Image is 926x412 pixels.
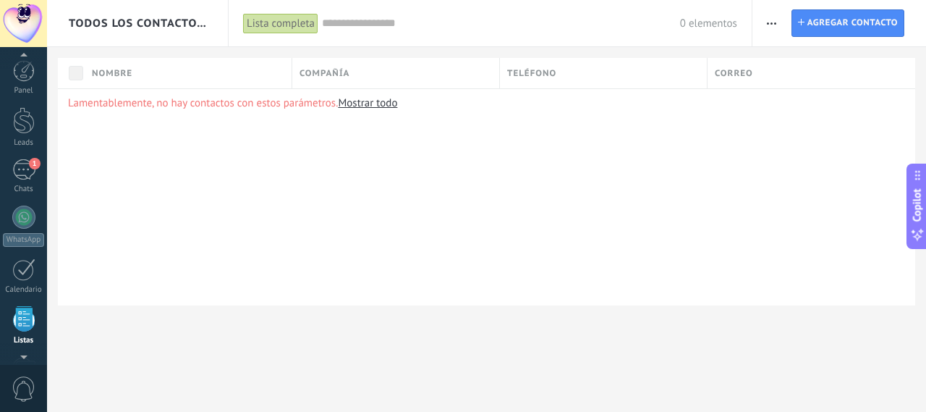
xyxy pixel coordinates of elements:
a: Agregar contacto [791,9,904,37]
div: Calendario [3,285,45,295]
span: 0 elementos [680,17,737,30]
div: Chats [3,185,45,194]
div: WhatsApp [3,233,44,247]
span: Todos los contactos y empresas [69,17,208,30]
span: Compañía [300,67,349,80]
div: Lista completa [243,13,318,34]
span: 1 [29,158,41,169]
div: Listas [3,336,45,345]
button: Más [761,9,782,37]
a: Mostrar todo [338,96,397,110]
div: Panel [3,86,45,96]
div: Leads [3,138,45,148]
span: Agregar contacto [807,10,898,36]
span: Copilot [910,188,925,222]
span: Correo [715,67,753,80]
p: Lamentablemente, no hay contactos con estos parámetros. [68,96,905,110]
span: Teléfono [507,67,556,80]
span: Nombre [92,67,132,80]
